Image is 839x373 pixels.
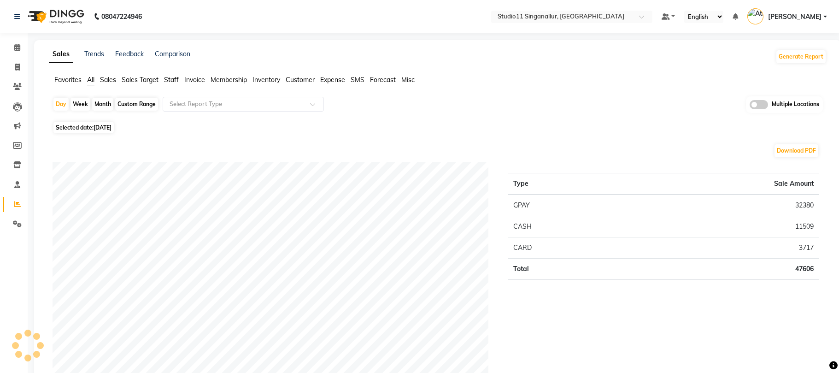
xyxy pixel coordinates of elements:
[155,50,190,58] a: Comparison
[776,50,826,63] button: Generate Report
[87,76,94,84] span: All
[184,76,205,84] span: Invoice
[211,76,247,84] span: Membership
[100,76,116,84] span: Sales
[622,258,819,279] td: 47606
[286,76,315,84] span: Customer
[774,144,818,157] button: Download PDF
[320,76,345,84] span: Expense
[508,173,622,195] th: Type
[508,216,622,237] td: CASH
[23,4,87,30] img: logo
[164,76,179,84] span: Staff
[70,98,90,111] div: Week
[508,258,622,279] td: Total
[49,46,73,63] a: Sales
[115,50,144,58] a: Feedback
[768,12,821,22] span: [PERSON_NAME]
[252,76,280,84] span: Inventory
[101,4,142,30] b: 08047224946
[622,173,819,195] th: Sale Amount
[351,76,364,84] span: SMS
[53,98,69,111] div: Day
[747,8,763,24] img: Athira
[94,124,111,131] span: [DATE]
[53,122,114,133] span: Selected date:
[772,100,819,109] span: Multiple Locations
[84,50,104,58] a: Trends
[508,195,622,216] td: GPAY
[508,237,622,258] td: CARD
[92,98,113,111] div: Month
[115,98,158,111] div: Custom Range
[622,216,819,237] td: 11509
[54,76,82,84] span: Favorites
[370,76,396,84] span: Forecast
[622,237,819,258] td: 3717
[622,195,819,216] td: 32380
[401,76,415,84] span: Misc
[122,76,158,84] span: Sales Target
